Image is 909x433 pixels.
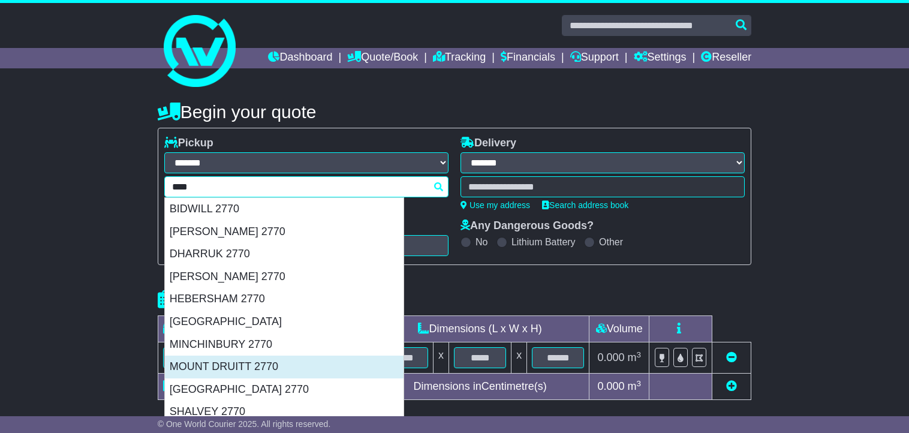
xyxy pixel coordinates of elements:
div: SHALVEY 2770 [165,401,404,423]
td: x [434,342,449,374]
td: Volume [589,316,649,342]
a: Quote/Book [347,48,418,68]
a: Support [570,48,619,68]
div: MINCHINBURY 2770 [165,333,404,356]
a: Tracking [433,48,486,68]
sup: 3 [637,350,642,359]
span: m [628,351,642,363]
label: Any Dangerous Goods? [460,219,594,233]
span: 0.000 [598,351,625,363]
td: Total [158,374,258,400]
span: 0.000 [598,380,625,392]
div: [PERSON_NAME] 2770 [165,266,404,288]
div: [GEOGRAPHIC_DATA] [165,311,404,333]
td: x [511,342,527,374]
a: Reseller [701,48,751,68]
label: No [475,236,487,248]
td: Type [158,316,258,342]
h4: Package details | [158,290,308,309]
a: Remove this item [726,351,737,363]
span: m [628,380,642,392]
a: Settings [634,48,687,68]
div: BIDWILL 2770 [165,198,404,221]
label: Other [599,236,623,248]
div: DHARRUK 2770 [165,243,404,266]
div: MOUNT DRUITT 2770 [165,356,404,378]
label: Pickup [164,137,213,150]
div: [GEOGRAPHIC_DATA] 2770 [165,378,404,401]
a: Financials [501,48,555,68]
span: © One World Courier 2025. All rights reserved. [158,419,331,429]
div: [PERSON_NAME] 2770 [165,221,404,243]
a: Dashboard [268,48,332,68]
a: Search address book [542,200,628,210]
td: Dimensions (L x W x H) [371,316,589,342]
a: Use my address [460,200,530,210]
div: HEBERSHAM 2770 [165,288,404,311]
label: Lithium Battery [511,236,576,248]
label: Delivery [460,137,516,150]
td: Dimensions in Centimetre(s) [371,374,589,400]
a: Add new item [726,380,737,392]
sup: 3 [637,379,642,388]
h4: Begin your quote [158,102,752,122]
typeahead: Please provide city [164,176,449,197]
